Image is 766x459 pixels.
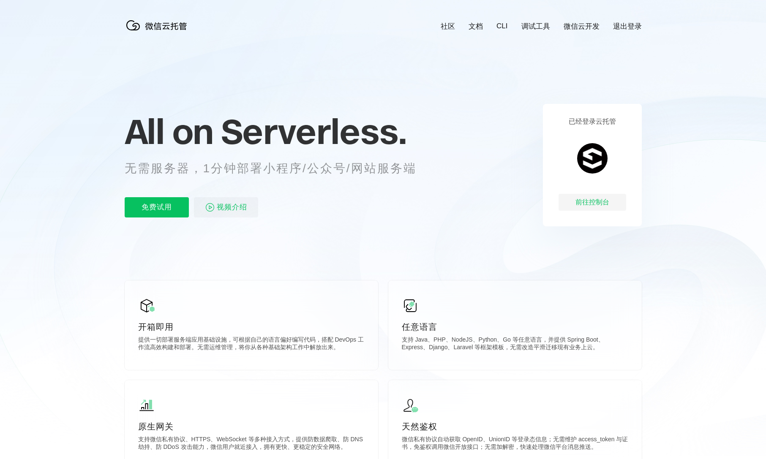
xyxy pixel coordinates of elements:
[217,197,247,217] span: 视频介绍
[125,28,192,35] a: 微信云托管
[138,436,365,453] p: 支持微信私有协议、HTTPS、WebSocket 等多种接入方式，提供防数据爬取、防 DNS 劫持、防 DDoS 攻击能力，微信用户就近接入，拥有更快、更稳定的安全网络。
[402,436,628,453] p: 微信私有协议自动获取 OpenID、UnionID 等登录态信息；无需维护 access_token 与证书，免鉴权调用微信开放接口；无需加解密，快速处理微信平台消息推送。
[138,336,365,353] p: 提供一切部署服务端应用基础设施，可根据自己的语言偏好编写代码，搭配 DevOps 工作流高效构建和部署。无需运维管理，将你从各种基础架构工作中解放出来。
[221,110,406,152] span: Serverless.
[469,22,483,31] a: 文档
[125,110,213,152] span: All on
[564,22,600,31] a: 微信云开发
[205,202,215,212] img: video_play.svg
[569,117,616,126] p: 已经登录云托管
[402,336,628,353] p: 支持 Java、PHP、NodeJS、Python、Go 等任意语言，并提供 Spring Boot、Express、Django、Laravel 等框架模板，无需改造平滑迁移现有业务上云。
[125,160,432,177] p: 无需服务器，1分钟部署小程序/公众号/网站服务端
[402,321,628,333] p: 任意语言
[402,421,628,432] p: 天然鉴权
[138,421,365,432] p: 原生网关
[559,194,626,211] div: 前往控制台
[125,197,189,217] p: 免费试用
[496,22,507,30] a: CLI
[125,17,192,34] img: 微信云托管
[441,22,455,31] a: 社区
[521,22,550,31] a: 调试工具
[613,22,642,31] a: 退出登录
[138,321,365,333] p: 开箱即用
